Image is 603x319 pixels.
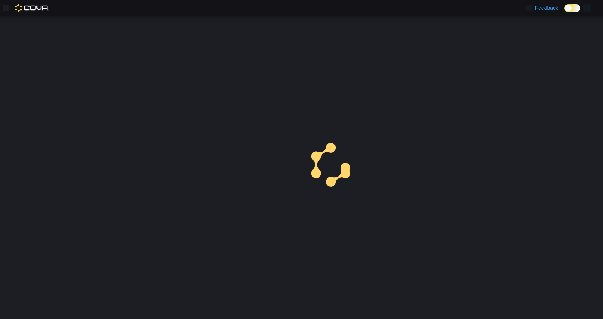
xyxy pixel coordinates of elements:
[535,4,558,12] span: Feedback
[523,0,561,16] a: Feedback
[564,4,580,12] input: Dark Mode
[564,12,565,13] span: Dark Mode
[15,4,49,12] img: Cova
[301,137,358,194] img: cova-loader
